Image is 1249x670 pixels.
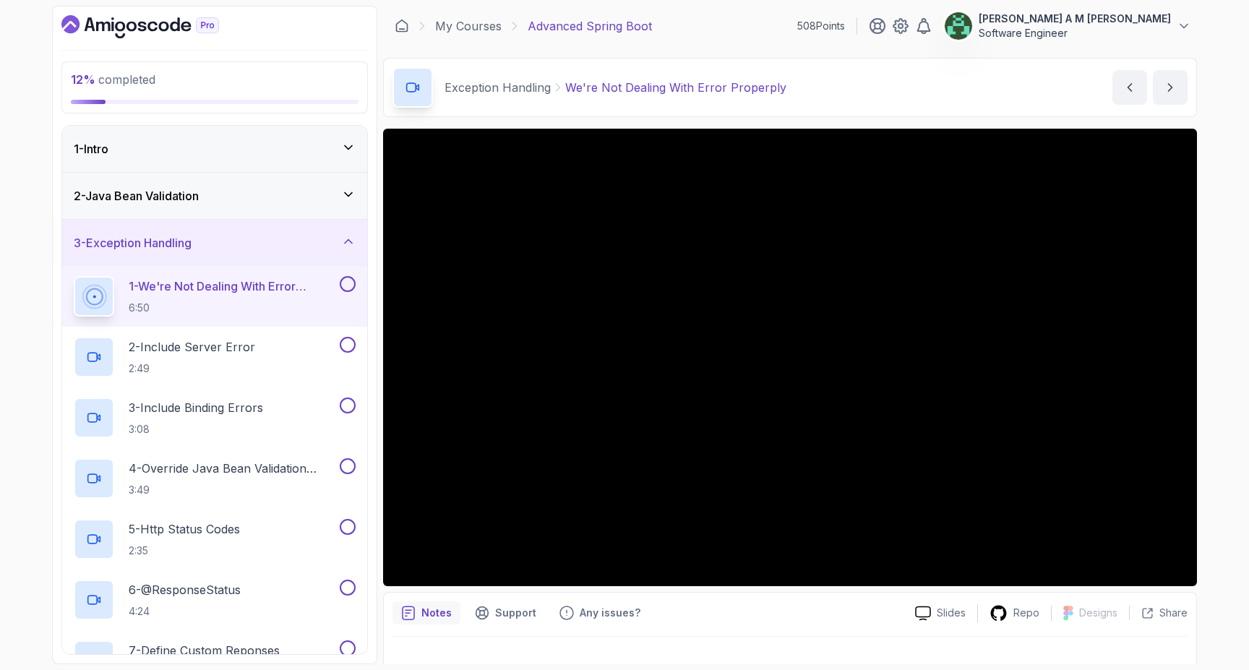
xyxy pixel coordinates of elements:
[435,17,502,35] a: My Courses
[74,187,199,205] h3: 2 - Java Bean Validation
[979,12,1171,26] p: [PERSON_NAME] A M [PERSON_NAME]
[383,129,1197,586] iframe: 2 - We're NOT Dealing With Error Properply
[129,460,337,477] p: 4 - Override Java Bean Validation Messages
[129,301,337,315] p: 6:50
[74,140,108,158] h3: 1 - Intro
[945,12,972,40] img: user profile image
[979,26,1171,40] p: Software Engineer
[129,361,255,376] p: 2:49
[129,544,240,558] p: 2:35
[71,72,155,87] span: completed
[565,79,786,96] p: We're Not Dealing With Error Properply
[797,19,845,33] p: 508 Points
[937,606,966,620] p: Slides
[528,17,652,35] p: Advanced Spring Boot
[1159,606,1188,620] p: Share
[61,15,252,38] a: Dashboard
[62,126,367,172] button: 1-Intro
[74,398,356,438] button: 3-Include Binding Errors3:08
[129,338,255,356] p: 2 - Include Server Error
[74,234,192,252] h3: 3 - Exception Handling
[129,278,337,295] p: 1 - We're Not Dealing With Error Properply
[978,604,1051,622] a: Repo
[395,19,409,33] a: Dashboard
[392,601,460,624] button: notes button
[445,79,551,96] p: Exception Handling
[74,458,356,499] button: 4-Override Java Bean Validation Messages3:49
[1153,70,1188,105] button: next content
[421,606,452,620] p: Notes
[62,173,367,219] button: 2-Java Bean Validation
[1112,70,1147,105] button: previous content
[129,483,337,497] p: 3:49
[74,337,356,377] button: 2-Include Server Error2:49
[62,220,367,266] button: 3-Exception Handling
[495,606,536,620] p: Support
[944,12,1191,40] button: user profile image[PERSON_NAME] A M [PERSON_NAME]Software Engineer
[904,606,977,621] a: Slides
[74,276,356,317] button: 1-We're Not Dealing With Error Properply6:50
[129,422,263,437] p: 3:08
[129,642,280,659] p: 7 - Define Custom Reponses
[74,519,356,559] button: 5-Http Status Codes2:35
[74,580,356,620] button: 6-@ResponseStatus4:24
[129,520,240,538] p: 5 - Http Status Codes
[1129,606,1188,620] button: Share
[71,72,95,87] span: 12 %
[466,601,545,624] button: Support button
[129,604,241,619] p: 4:24
[1079,606,1117,620] p: Designs
[129,581,241,598] p: 6 - @ResponseStatus
[129,399,263,416] p: 3 - Include Binding Errors
[1013,606,1039,620] p: Repo
[580,606,640,620] p: Any issues?
[551,601,649,624] button: Feedback button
